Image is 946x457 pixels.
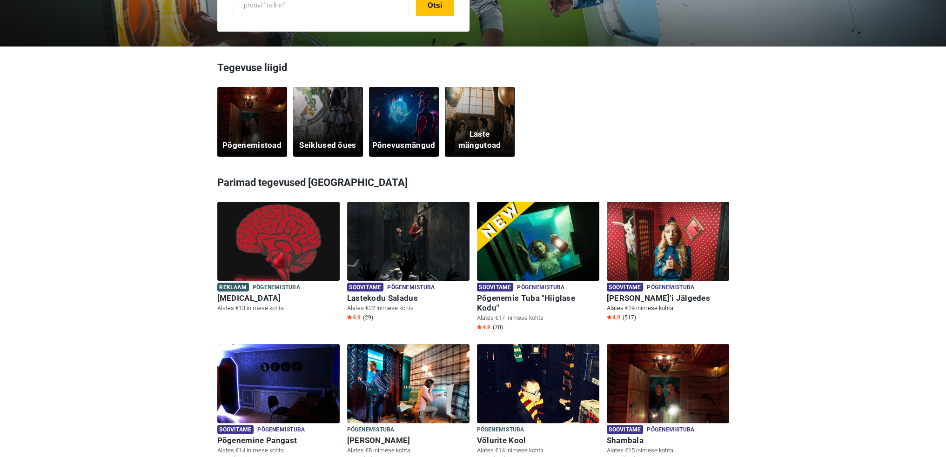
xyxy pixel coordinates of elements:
img: Star [477,325,482,329]
h5: Põgenemistoad [222,140,282,151]
span: Soovitame [477,283,514,291]
h6: [MEDICAL_DATA] [217,293,340,303]
span: Põgenemistuba [253,283,300,293]
a: Põnevusmängud [369,87,439,157]
a: Põgenemis Tuba "Hiiglase Kodu" Soovitame Põgenemistuba Põgenemis Tuba "Hiiglase Kodu" Alates €17 ... [477,202,599,333]
img: Sherlock Holmes [347,344,470,435]
span: Soovitame [607,283,644,291]
p: Alates €15 inimese kohta [607,446,729,455]
img: Paranoia [217,202,340,292]
h6: Lastekodu Saladus [347,293,470,303]
span: Põgenemistuba [347,425,395,435]
img: Põgenemis Tuba "Hiiglase Kodu" [477,202,599,292]
h6: Võlurite Kool [477,436,599,445]
p: Alates €14 inimese kohta [217,446,340,455]
a: Lastekodu Saladus Soovitame Põgenemistuba Lastekodu Saladus Alates €22 inimese kohta Star4.9 (29) [347,202,470,323]
span: 4.9 [347,314,361,321]
h6: [PERSON_NAME] [347,436,470,445]
span: Põgenemistuba [257,425,305,435]
img: Shambala [607,344,729,435]
img: Võlurite Kool [477,344,599,435]
a: Põgenemistoad [217,87,287,157]
span: (517) [623,314,636,321]
img: Star [607,315,611,319]
a: Seiklused õues [293,87,363,157]
img: Star [347,315,352,319]
a: Alice'i Jälgedes Soovitame Põgenemistuba [PERSON_NAME]'i Jälgedes Alates €19 inimese kohta Star4.... [607,202,729,323]
p: Alates €17 inimese kohta [477,314,599,322]
p: Alates €8 inimese kohta [347,446,470,455]
a: Laste mängutoad [445,87,515,157]
h6: Põgenemis Tuba "Hiiglase Kodu" [477,293,599,313]
img: Lastekodu Saladus [347,202,470,292]
span: Põgenemistuba [517,283,564,293]
img: Alice'i Jälgedes [607,202,729,292]
span: (70) [493,324,503,331]
span: Soovitame [607,425,644,434]
span: 4.9 [477,324,490,331]
img: Põgenemine Pangast [217,344,340,435]
h5: Põnevusmängud [372,140,435,151]
p: Alates €19 inimese kohta [607,304,729,312]
span: Põgenemistuba [387,283,435,293]
span: Põgenemistuba [477,425,524,435]
h6: Shambala [607,436,729,445]
h5: Laste mängutoad [450,129,509,151]
span: 4.9 [607,314,620,321]
span: Põgenemistuba [647,425,694,435]
span: Põgenemistuba [647,283,694,293]
h6: [PERSON_NAME]'i Jälgedes [607,293,729,303]
p: Alates €14 inimese kohta [477,446,599,455]
h3: Tegevuse liigid [217,60,729,80]
a: Paranoia Reklaam Põgenemistuba [MEDICAL_DATA] Alates €13 inimese kohta [217,202,340,314]
p: Alates €22 inimese kohta [347,304,470,312]
h3: Parimad tegevused [GEOGRAPHIC_DATA] [217,171,729,195]
h6: Põgenemine Pangast [217,436,340,445]
h5: Seiklused õues [299,140,356,151]
span: Soovitame [217,425,254,434]
p: Alates €13 inimese kohta [217,304,340,312]
span: Soovitame [347,283,384,291]
span: Reklaam [217,283,249,291]
span: (29) [363,314,373,321]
